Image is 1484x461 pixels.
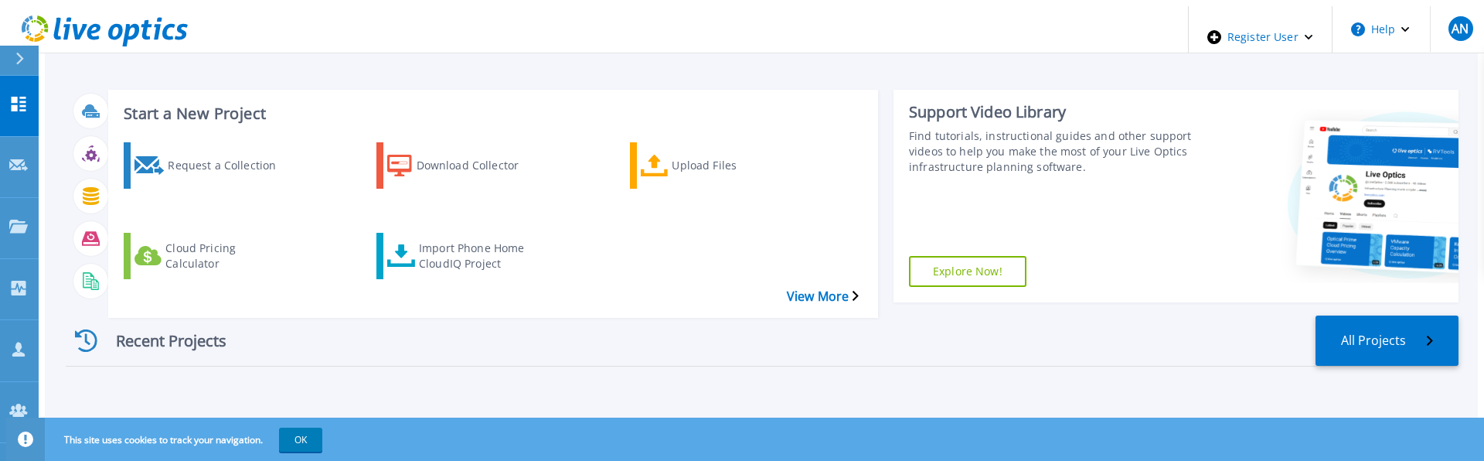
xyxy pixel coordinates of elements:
a: Cloud Pricing Calculator [124,233,311,279]
div: Support Video Library [909,102,1196,122]
div: Upload Files [672,146,795,185]
h3: Start a New Project [124,105,858,122]
button: Help [1333,6,1429,53]
div: Cloud Pricing Calculator [165,237,289,275]
a: Request a Collection [124,142,311,189]
span: AN [1452,22,1469,35]
a: Explore Now! [909,256,1026,287]
a: View More [787,289,859,304]
div: Register User [1189,6,1332,68]
div: Download Collector [417,146,540,185]
a: Download Collector [376,142,563,189]
span: This site uses cookies to track your navigation. [49,428,322,452]
div: Import Phone Home CloudIQ Project [419,237,543,275]
div: Recent Projects [66,322,251,360]
a: Upload Files [630,142,817,189]
a: All Projects [1316,316,1458,366]
div: Request a Collection [168,146,291,185]
button: OK [279,428,322,452]
div: Find tutorials, instructional guides and other support videos to help you make the most of your L... [909,128,1196,175]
